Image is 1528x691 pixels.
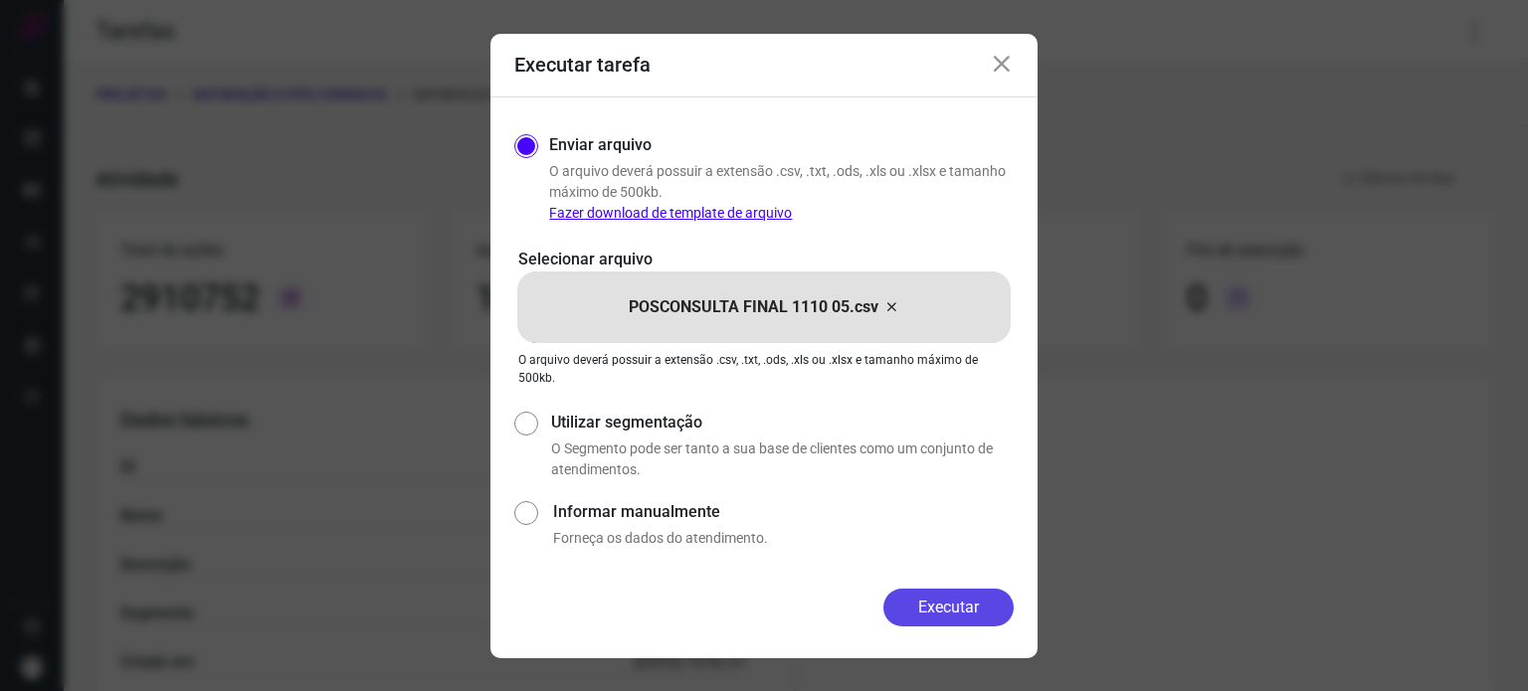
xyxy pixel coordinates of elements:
label: Informar manualmente [553,500,1014,524]
p: Forneça os dados do atendimento. [553,528,1014,549]
h3: Executar tarefa [514,53,651,77]
p: Selecionar arquivo [518,248,1010,271]
p: O arquivo deverá possuir a extensão .csv, .txt, .ods, .xls ou .xlsx e tamanho máximo de 500kb. [518,351,1010,387]
p: POSCONSULTA FINAL 1110 05.csv [629,295,878,319]
p: O Segmento pode ser tanto a sua base de clientes como um conjunto de atendimentos. [551,438,1014,480]
a: Fazer download de template de arquivo [549,205,792,221]
label: Utilizar segmentação [551,411,1014,434]
label: Enviar arquivo [549,133,652,157]
button: Executar [883,589,1014,626]
p: O arquivo deverá possuir a extensão .csv, .txt, .ods, .xls ou .xlsx e tamanho máximo de 500kb. [549,161,1014,224]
